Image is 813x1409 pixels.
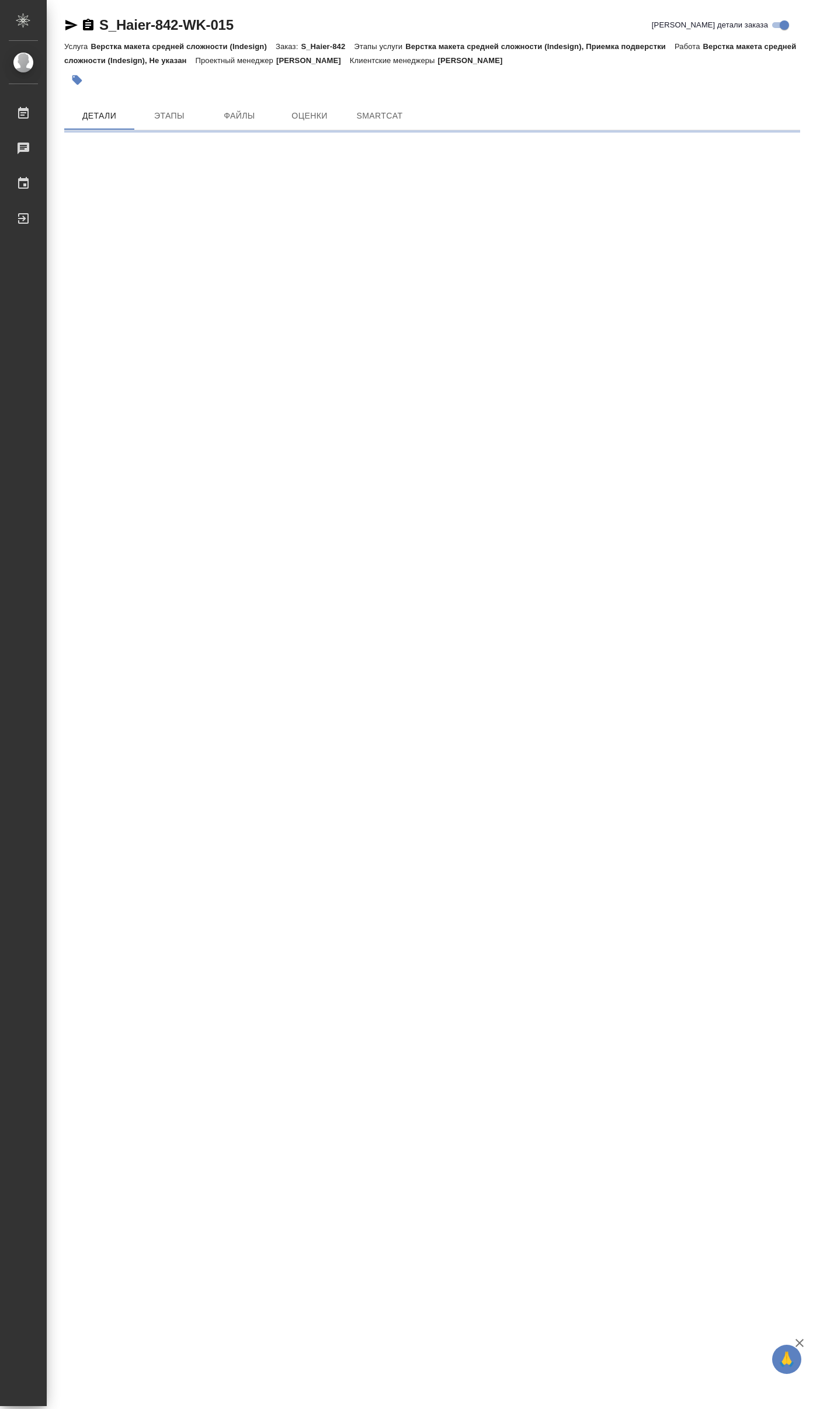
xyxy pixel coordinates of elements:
p: Верстка макета средней сложности (Indesign) [91,42,276,51]
span: SmartCat [352,109,408,123]
p: S_Haier-842 [301,42,354,51]
span: Детали [71,109,127,123]
span: Оценки [282,109,338,123]
p: Верстка макета средней сложности (Indesign), Приемка подверстки [405,42,675,51]
button: Скопировать ссылку [81,18,95,32]
p: Этапы услуги [354,42,405,51]
p: [PERSON_NAME] [438,56,512,65]
span: [PERSON_NAME] детали заказа [652,19,768,31]
p: Клиентские менеджеры [350,56,438,65]
span: Этапы [141,109,197,123]
span: Файлы [211,109,267,123]
span: 🙏 [777,1347,797,1372]
button: Скопировать ссылку для ЯМессенджера [64,18,78,32]
a: S_Haier-842-WK-015 [99,17,234,33]
p: Работа [675,42,703,51]
p: Услуга [64,42,91,51]
p: Заказ: [276,42,301,51]
p: Проектный менеджер [196,56,276,65]
button: Добавить тэг [64,67,90,93]
button: 🙏 [772,1345,801,1374]
p: [PERSON_NAME] [276,56,350,65]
